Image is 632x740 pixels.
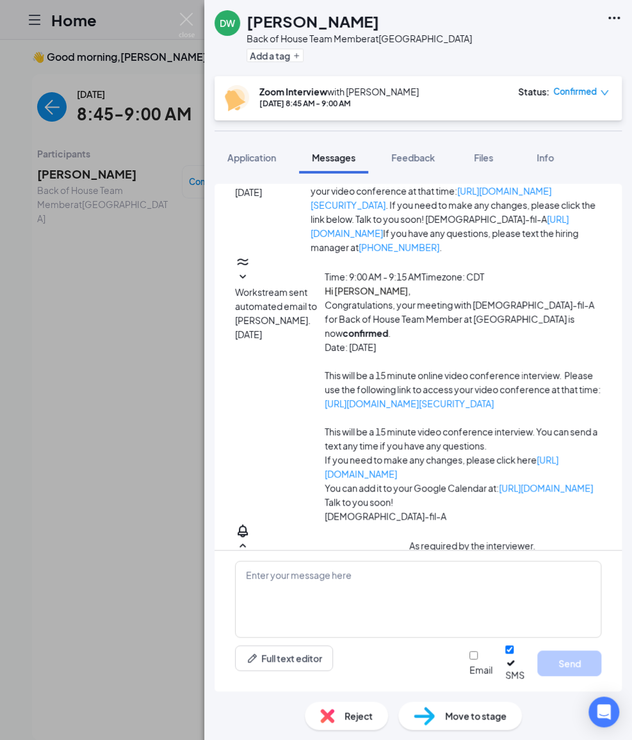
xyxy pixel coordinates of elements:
[325,368,601,410] p: This will be a 15 minute online video conference interview. Please use the following link to acce...
[325,509,601,523] p: [DEMOGRAPHIC_DATA]-fil-A
[247,32,472,45] div: Back of House Team Member at [GEOGRAPHIC_DATA]
[235,185,262,199] span: [DATE]
[325,453,601,481] p: If you need to make any changes, please click here
[518,85,549,98] div: Status :
[588,696,619,727] div: Open Intercom Messenger
[247,10,379,32] h1: [PERSON_NAME]
[537,152,554,163] span: Info
[391,152,435,163] span: Feedback
[343,327,388,339] strong: confirmed
[505,668,524,681] div: SMS
[445,709,506,723] span: Move to stage
[325,269,601,284] p: Time: 9:00 AM - 9:15 AMTimezone: CDT
[359,241,439,253] a: [PHONE_NUMBER]
[259,98,419,109] div: [DATE] 8:45 AM - 9:00 AM
[409,540,535,551] span: As required by the interviewer.
[293,52,300,60] svg: Plus
[600,88,609,97] span: down
[325,495,601,509] p: Talk to you soon!
[325,284,601,298] h4: Hi [PERSON_NAME],
[259,86,327,97] b: Zoom Interview
[469,663,492,676] div: Email
[235,269,250,285] svg: SmallChevronDown
[246,652,259,664] svg: Pen
[227,152,276,163] span: Application
[344,709,373,723] span: Reject
[235,538,250,554] svg: SmallChevronUp
[553,85,597,98] span: Confirmed
[537,650,601,676] button: Send
[312,152,355,163] span: Messages
[259,85,419,98] div: with [PERSON_NAME]
[235,523,250,538] svg: Bell
[220,17,235,29] div: DW
[235,645,333,671] button: Full text editorPen
[247,49,304,62] button: PlusAdd a tag
[325,424,601,453] p: This will be a 15 minute video conference interview. You can send a text any time if you have any...
[325,298,601,340] p: Congratulations, your meeting with [DEMOGRAPHIC_DATA]-fil-A for Back of House Team Member at [GEO...
[499,482,593,494] a: [URL][DOMAIN_NAME]
[469,651,478,659] input: Email
[325,398,494,409] a: [URL][DOMAIN_NAME][SECURITY_DATA]
[235,327,262,341] span: [DATE]
[235,286,317,326] span: Workstream sent automated email to [PERSON_NAME].
[325,481,601,495] p: You can add it to your Google Calendar at:
[505,657,516,668] svg: Checkmark
[474,152,493,163] span: Files
[235,254,250,269] svg: WorkstreamLogo
[505,645,514,654] input: SMS
[325,340,601,354] p: Date: [DATE]
[606,10,622,26] svg: Ellipses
